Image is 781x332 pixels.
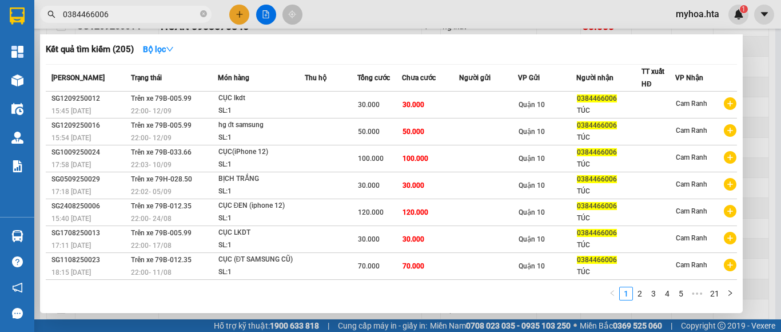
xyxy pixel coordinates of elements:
[619,287,633,301] li: 1
[403,128,424,136] span: 50.000
[519,208,545,216] span: Quận 10
[605,287,619,301] li: Previous Page
[403,262,424,270] span: 70.000
[519,181,545,189] span: Quận 10
[218,239,304,252] div: SL: 1
[403,101,424,109] span: 30.000
[51,120,127,132] div: SG1209250016
[724,205,736,218] span: plus-circle
[577,105,641,117] div: TÚC
[518,74,540,82] span: VP Gửi
[676,180,707,188] span: Cam Ranh
[218,185,304,198] div: SL: 1
[358,101,380,109] span: 30.000
[577,202,617,210] span: 0384466006
[358,235,380,243] span: 30.000
[131,215,172,223] span: 22:00 - 24/08
[131,74,162,82] span: Trạng thái
[660,287,674,301] li: 4
[676,207,707,215] span: Cam Ranh
[576,74,613,82] span: Người nhận
[676,127,707,135] span: Cam Ranh
[51,161,91,169] span: 17:58 [DATE]
[577,239,641,251] div: TÚC
[51,227,127,239] div: SG1708250013
[674,287,688,301] li: 5
[218,105,304,117] div: SL: 1
[305,74,326,82] span: Thu hộ
[403,155,428,163] span: 100.000
[12,308,23,319] span: message
[131,175,192,183] span: Trên xe 79H-028.50
[218,132,304,144] div: SL: 1
[605,287,619,301] button: left
[577,175,617,183] span: 0384466006
[641,68,664,88] span: TT xuất HĐ
[218,200,304,212] div: CỤC ĐEN (iphone 12)
[218,159,304,171] div: SL: 1
[647,287,660,300] a: 3
[723,287,737,301] button: right
[218,227,304,239] div: CỤC LKDT
[519,235,545,243] span: Quận 10
[131,188,172,196] span: 22:02 - 05/09
[706,287,723,301] li: 21
[519,101,545,109] span: Quận 10
[11,103,23,115] img: warehouse-icon
[131,268,172,276] span: 22:00 - 11/08
[51,215,91,223] span: 15:40 [DATE]
[675,74,703,82] span: VP Nhận
[218,146,304,159] div: CỤC(iPhone 12)
[727,290,734,297] span: right
[403,208,428,216] span: 120.000
[676,261,707,269] span: Cam Ranh
[200,10,207,17] span: close-circle
[577,256,617,264] span: 0384466006
[131,161,172,169] span: 22:03 - 10/09
[218,119,304,132] div: hg đt samsung
[459,74,491,82] span: Người gửi
[11,46,23,58] img: dashboard-icon
[577,148,617,156] span: 0384466006
[166,45,174,53] span: down
[47,10,55,18] span: search
[358,208,384,216] span: 120.000
[51,242,91,250] span: 17:11 [DATE]
[577,266,641,278] div: TÚC
[519,262,545,270] span: Quận 10
[724,259,736,271] span: plus-circle
[620,287,632,300] a: 1
[633,287,646,300] a: 2
[51,147,127,159] div: SG1009250024
[131,148,192,156] span: Trên xe 79B-033.66
[357,74,390,82] span: Tổng cước
[131,242,172,250] span: 22:00 - 17/08
[10,7,25,25] img: logo-vxr
[131,202,192,210] span: Trên xe 79B-012.35
[688,287,706,301] li: Next 5 Pages
[647,287,660,301] li: 3
[688,287,706,301] span: •••
[724,178,736,191] span: plus-circle
[676,153,707,161] span: Cam Ranh
[218,74,249,82] span: Món hàng
[519,128,545,136] span: Quận 10
[11,160,23,172] img: solution-icon
[11,230,23,242] img: warehouse-icon
[724,232,736,244] span: plus-circle
[633,287,647,301] li: 2
[11,74,23,86] img: warehouse-icon
[131,229,192,237] span: Trên xe 79B-005.99
[143,45,174,54] strong: Bộ lọc
[724,151,736,164] span: plus-circle
[577,185,641,197] div: TÚC
[577,159,641,171] div: TÚC
[358,155,384,163] span: 100.000
[51,107,91,115] span: 15:45 [DATE]
[46,44,134,56] h3: Kết quả tìm kiếm ( 205 )
[131,134,172,142] span: 22:00 - 12/09
[577,229,617,237] span: 0384466006
[63,8,198,21] input: Tìm tên, số ĐT hoặc mã đơn
[131,94,192,102] span: Trên xe 79B-005.99
[661,287,674,300] a: 4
